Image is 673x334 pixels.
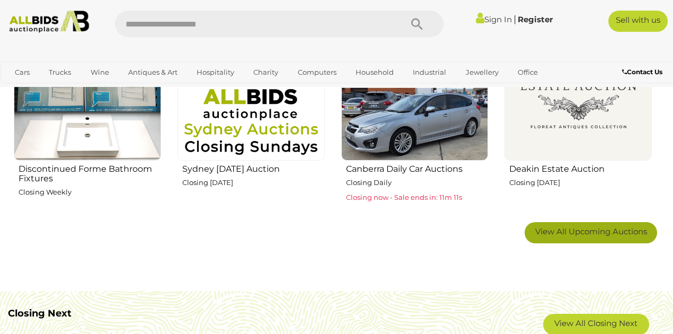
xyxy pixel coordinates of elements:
[49,81,138,99] a: [GEOGRAPHIC_DATA]
[608,11,668,32] a: Sell with us
[14,14,161,161] img: Discontinued Forme Bathroom Fixtures
[291,64,343,81] a: Computers
[349,64,401,81] a: Household
[246,64,285,81] a: Charity
[391,11,444,37] button: Search
[182,162,325,174] h2: Sydney [DATE] Auction
[84,64,116,81] a: Wine
[346,177,489,189] p: Closing Daily
[8,81,43,99] a: Sports
[504,13,652,214] a: Deakin Estate Auction Closing [DATE]
[509,177,652,189] p: Closing [DATE]
[406,64,453,81] a: Industrial
[459,64,506,81] a: Jewellery
[346,162,489,174] h2: Canberra Daily Car Auctions
[341,14,489,161] img: Canberra Daily Car Auctions
[525,222,657,243] a: View All Upcoming Auctions
[19,162,161,183] h2: Discontinued Forme Bathroom Fixtures
[509,162,652,174] h2: Deakin Estate Auction
[504,14,652,161] img: Deakin Estate Auction
[346,193,462,201] span: Closing now - Sale ends in: 11m 11s
[5,11,94,33] img: Allbids.com.au
[8,64,37,81] a: Cars
[182,177,325,189] p: Closing [DATE]
[121,64,184,81] a: Antiques & Art
[511,64,545,81] a: Office
[190,64,241,81] a: Hospitality
[622,66,665,78] a: Contact Us
[476,14,512,24] a: Sign In
[535,226,647,236] span: View All Upcoming Auctions
[177,13,325,214] a: Sydney [DATE] Auction Closing [DATE]
[513,13,516,25] span: |
[13,13,161,214] a: Discontinued Forme Bathroom Fixtures Closing Weekly
[518,14,553,24] a: Register
[341,13,489,214] a: Canberra Daily Car Auctions Closing Daily Closing now - Sale ends in: 11m 11s
[622,68,662,76] b: Contact Us
[8,307,72,319] b: Closing Next
[19,186,161,198] p: Closing Weekly
[42,64,78,81] a: Trucks
[178,14,325,161] img: Sydney Sunday Auction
